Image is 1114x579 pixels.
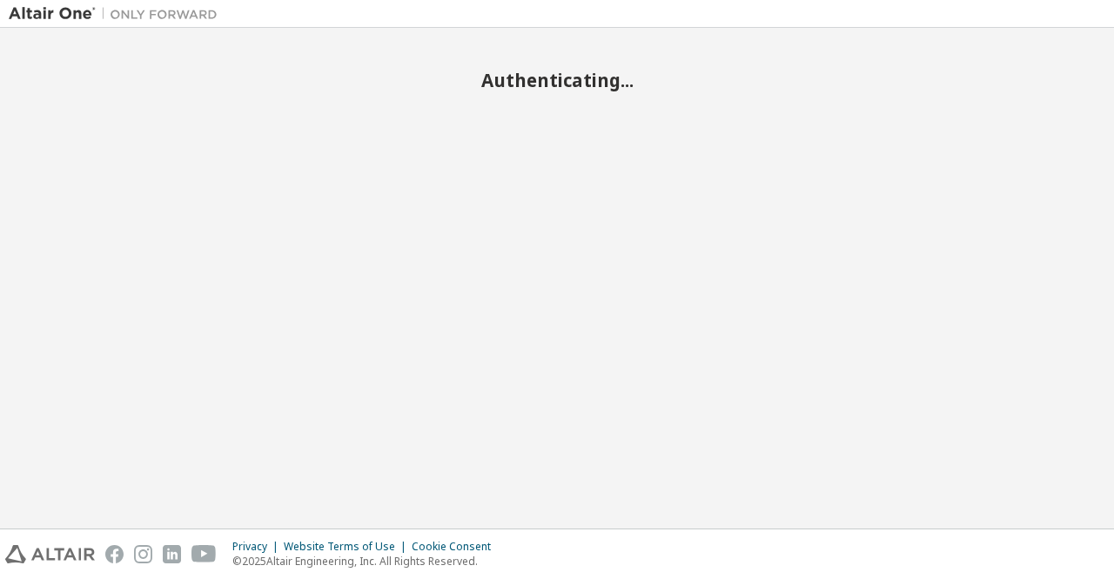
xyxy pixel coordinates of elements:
div: Privacy [232,540,284,554]
div: Cookie Consent [412,540,501,554]
img: facebook.svg [105,545,124,563]
img: linkedin.svg [163,545,181,563]
img: Altair One [9,5,226,23]
img: instagram.svg [134,545,152,563]
div: Website Terms of Use [284,540,412,554]
img: altair_logo.svg [5,545,95,563]
img: youtube.svg [191,545,217,563]
h2: Authenticating... [9,69,1105,91]
p: © 2025 Altair Engineering, Inc. All Rights Reserved. [232,554,501,569]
